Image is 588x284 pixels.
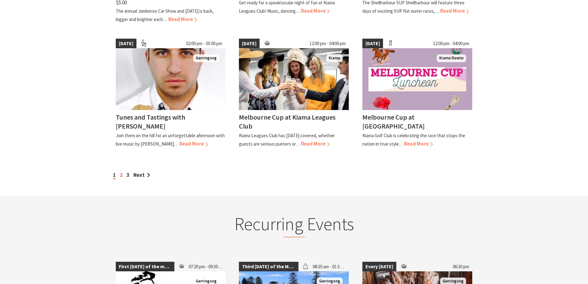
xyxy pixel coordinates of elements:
p: Kiama Leagues Club has [DATE] covered, whether guests are serious punters or… [239,133,335,147]
span: Every [DATE] [362,262,396,272]
span: Read More [179,140,208,147]
span: [DATE] [116,39,136,49]
span: Read More [168,16,197,23]
img: melbourne cup [239,48,349,110]
span: Read More [301,7,330,14]
span: Read More [301,140,330,147]
span: 06:30 pm [450,262,472,272]
h4: Tunes and Tastings with [PERSON_NAME] [116,113,185,130]
span: 12:00 pm - 04:00 pm [430,39,472,49]
h2: Recurring Events [173,213,415,237]
a: [DATE] 12:00 pm - 04:00 pm melbourne cup Kiama Melbourne Cup at Kiama Leagues Club Kiama Leagues ... [239,39,349,148]
span: [DATE] [362,39,383,49]
span: Read More [404,140,433,147]
a: [DATE] 12:00 pm - 04:00 pm Kiama Downs Melbourne Cup at [GEOGRAPHIC_DATA] Kiama Golf Club is cele... [362,39,472,148]
span: First [DATE] of the month [116,262,175,272]
span: 1 [113,172,116,179]
span: 02:00 pm - 05:00 pm [183,39,225,49]
span: 08:30 am - 01:30 pm [310,262,349,272]
span: Gerringong [193,54,219,62]
p: Kiama Golf Club is celebrating the race that stops the nation in true style… [362,133,465,147]
h4: Melbourne Cup at Kiama Leagues Club [239,113,336,130]
span: Kiama Downs [437,54,466,62]
img: Jason Invernon [116,48,226,110]
span: Read More [440,7,469,14]
span: 12:00 pm - 04:00 pm [307,39,349,49]
a: Next [133,172,150,178]
a: 2 [120,172,123,178]
h4: Melbourne Cup at [GEOGRAPHIC_DATA] [362,113,425,130]
span: Third [DATE] of the Month [239,262,298,272]
a: [DATE] 02:00 pm - 05:00 pm Jason Invernon Gerringong Tunes and Tastings with [PERSON_NAME] Join t... [116,39,226,148]
p: The annual Jamberoo Car Show and [DATE] is back, bigger and brighter each… [116,8,214,22]
span: [DATE] [239,39,260,49]
span: Kiama [326,54,343,62]
a: 3 [127,172,129,178]
p: Join them on the hill for an unforgettable afternoon with live music by [PERSON_NAME]… [116,133,225,147]
span: 07:20 pm - 09:30 pm [186,262,225,272]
